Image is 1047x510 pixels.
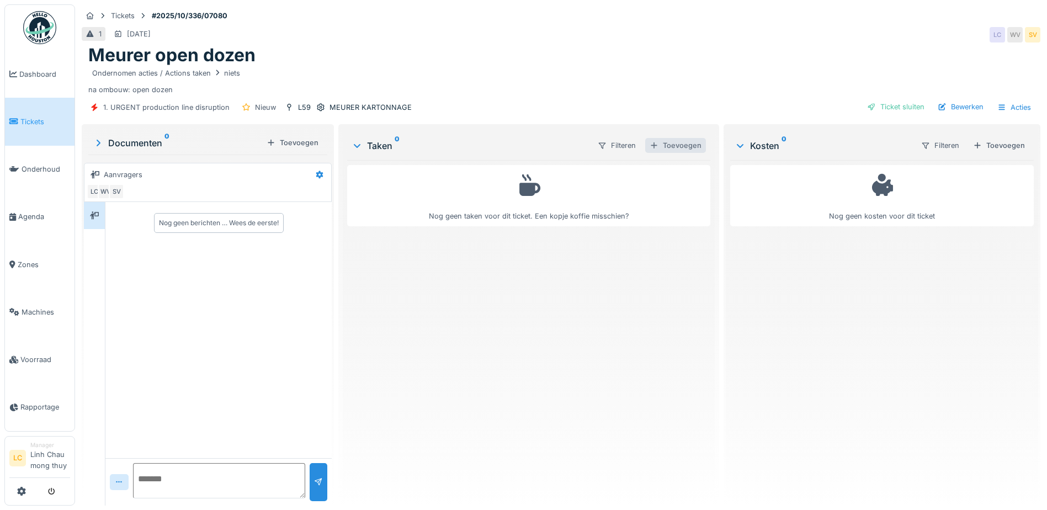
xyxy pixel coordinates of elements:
[737,170,1027,221] div: Nog geen kosten voor dit ticket
[22,164,70,174] span: Onderhoud
[352,139,588,152] div: Taken
[23,11,56,44] img: Badge_color-CXgf-gQk.svg
[20,116,70,127] span: Tickets
[916,137,964,153] div: Filteren
[5,384,75,431] a: Rapportage
[1025,27,1040,42] div: SV
[93,136,262,150] div: Documenten
[395,139,400,152] sup: 0
[992,99,1036,115] div: Acties
[92,68,240,78] div: Ondernomen acties / Actions taken niets
[159,218,279,228] div: Nog geen berichten … Wees de eerste!
[969,138,1029,153] div: Toevoegen
[782,139,786,152] sup: 0
[645,138,706,153] div: Toevoegen
[99,29,102,39] div: 1
[18,259,70,270] span: Zones
[5,98,75,145] a: Tickets
[147,10,232,21] strong: #2025/10/336/07080
[20,402,70,412] span: Rapportage
[863,99,929,114] div: Ticket sluiten
[109,184,124,199] div: SV
[262,135,323,150] div: Toevoegen
[9,450,26,466] li: LC
[354,170,703,221] div: Nog geen taken voor dit ticket. Een kopje koffie misschien?
[87,184,102,199] div: LC
[298,102,311,113] div: L59
[5,241,75,288] a: Zones
[933,99,988,114] div: Bewerken
[255,102,276,113] div: Nieuw
[990,27,1005,42] div: LC
[98,184,113,199] div: WV
[735,139,912,152] div: Kosten
[19,69,70,79] span: Dashboard
[111,10,135,21] div: Tickets
[103,102,230,113] div: 1. URGENT production line disruption
[88,45,256,66] h1: Meurer open dozen
[329,102,412,113] div: MEURER KARTONNAGE
[30,441,70,475] li: Linh Chau mong thuy
[5,288,75,336] a: Machines
[9,441,70,478] a: LC ManagerLinh Chau mong thuy
[22,307,70,317] span: Machines
[88,66,1034,95] div: na ombouw: open dozen
[30,441,70,449] div: Manager
[104,169,142,180] div: Aanvragers
[18,211,70,222] span: Agenda
[5,336,75,384] a: Voorraad
[5,193,75,241] a: Agenda
[127,29,151,39] div: [DATE]
[164,136,169,150] sup: 0
[1007,27,1023,42] div: WV
[5,146,75,193] a: Onderhoud
[5,50,75,98] a: Dashboard
[20,354,70,365] span: Voorraad
[593,137,641,153] div: Filteren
